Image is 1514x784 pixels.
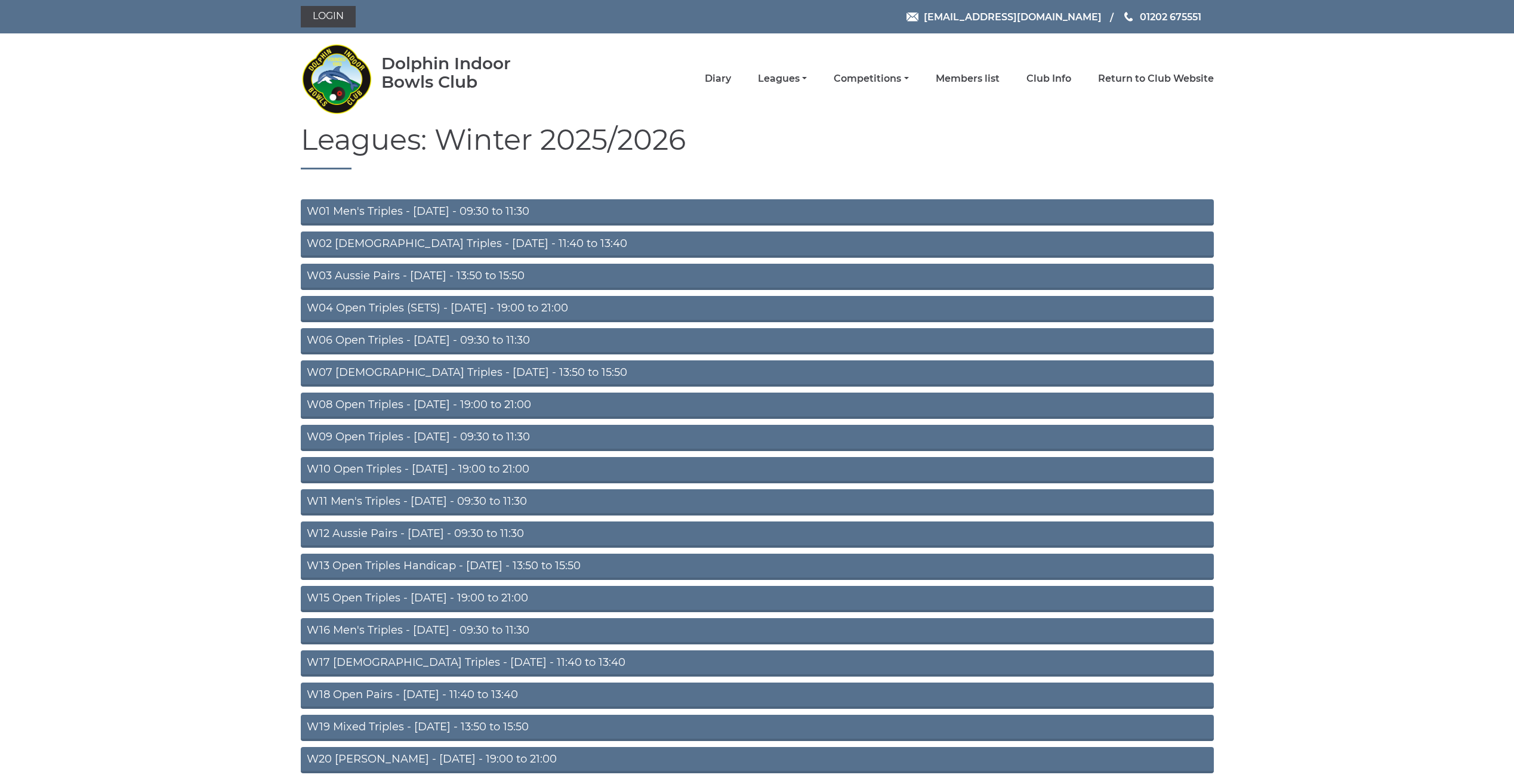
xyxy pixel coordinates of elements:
[301,232,1214,258] a: W02 [DEMOGRAPHIC_DATA] Triples - [DATE] - 11:40 to 13:40
[301,328,1214,354] a: W06 Open Triples - [DATE] - 09:30 to 11:30
[758,72,807,85] a: Leagues
[301,715,1214,741] a: W19 Mixed Triples - [DATE] - 13:50 to 15:50
[301,360,1214,387] a: W07 [DEMOGRAPHIC_DATA] Triples - [DATE] - 13:50 to 15:50
[301,199,1214,226] a: W01 Men's Triples - [DATE] - 09:30 to 11:30
[301,683,1214,709] a: W18 Open Pairs - [DATE] - 11:40 to 13:40
[924,11,1102,22] span: [EMAIL_ADDRESS][DOMAIN_NAME]
[301,747,1214,773] a: W20 [PERSON_NAME] - [DATE] - 19:00 to 21:00
[301,264,1214,290] a: W03 Aussie Pairs - [DATE] - 13:50 to 15:50
[936,72,1000,85] a: Members list
[381,54,549,91] div: Dolphin Indoor Bowls Club
[1098,72,1214,85] a: Return to Club Website
[906,10,1102,24] a: Email [EMAIL_ADDRESS][DOMAIN_NAME]
[301,586,1214,612] a: W15 Open Triples - [DATE] - 19:00 to 21:00
[301,554,1214,580] a: W13 Open Triples Handicap - [DATE] - 13:50 to 15:50
[301,37,372,121] img: Dolphin Indoor Bowls Club
[301,618,1214,644] a: W16 Men's Triples - [DATE] - 09:30 to 11:30
[301,425,1214,451] a: W09 Open Triples - [DATE] - 09:30 to 11:30
[1124,12,1133,21] img: Phone us
[301,457,1214,483] a: W10 Open Triples - [DATE] - 19:00 to 21:00
[906,13,918,21] img: Email
[834,72,908,85] a: Competitions
[301,521,1214,548] a: W12 Aussie Pairs - [DATE] - 09:30 to 11:30
[301,6,356,27] a: Login
[705,72,731,85] a: Diary
[301,650,1214,677] a: W17 [DEMOGRAPHIC_DATA] Triples - [DATE] - 11:40 to 13:40
[1026,72,1071,85] a: Club Info
[301,124,1214,169] h1: Leagues: Winter 2025/2026
[301,393,1214,419] a: W08 Open Triples - [DATE] - 19:00 to 21:00
[1123,10,1201,24] a: Phone us 01202 675551
[301,489,1214,516] a: W11 Men's Triples - [DATE] - 09:30 to 11:30
[1140,11,1201,22] span: 01202 675551
[301,296,1214,322] a: W04 Open Triples (SETS) - [DATE] - 19:00 to 21:00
